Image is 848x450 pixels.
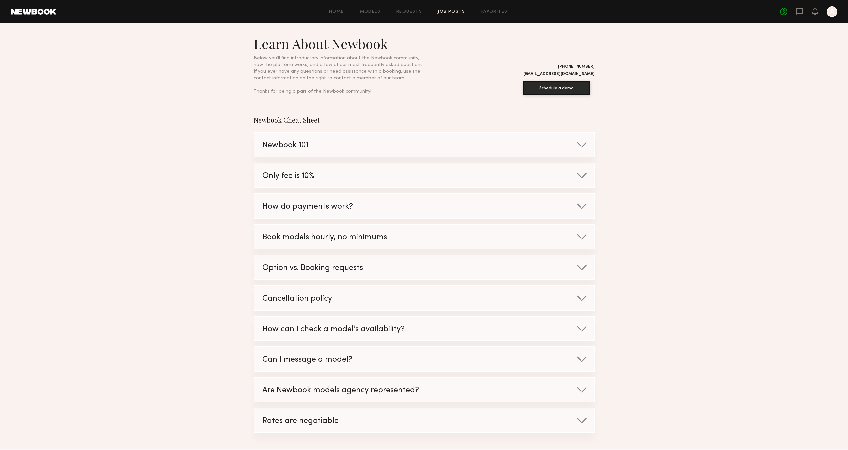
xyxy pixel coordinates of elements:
[438,10,465,14] a: Job Posts
[329,10,344,14] a: Home
[254,116,595,124] div: Newbook Cheat Sheet
[254,56,424,94] span: Below you’ll find introductory information about the Newbook community, how the platform works, a...
[558,65,595,69] a: [PHONE_NUMBER]
[262,142,309,149] span: Newbook 101
[262,326,405,333] span: How can I check a model’s availability?
[262,387,419,394] span: Are Newbook models agency represented?
[523,81,590,95] button: Schedule a demo
[523,72,595,76] a: [EMAIL_ADDRESS][DOMAIN_NAME]
[396,10,422,14] a: Requests
[262,295,332,303] span: Cancellation policy
[262,234,387,241] span: Book models hourly, no minimums
[262,203,353,211] span: How do payments work?
[254,35,424,52] h1: Learn about Newbook
[262,264,363,272] span: Option vs. Booking requests
[262,417,339,425] span: Rates are negotiable
[360,10,380,14] a: Models
[262,356,352,364] span: Can I message a model?
[262,172,314,180] span: Only fee is 10%
[481,10,508,14] a: Favorites
[827,6,837,17] a: A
